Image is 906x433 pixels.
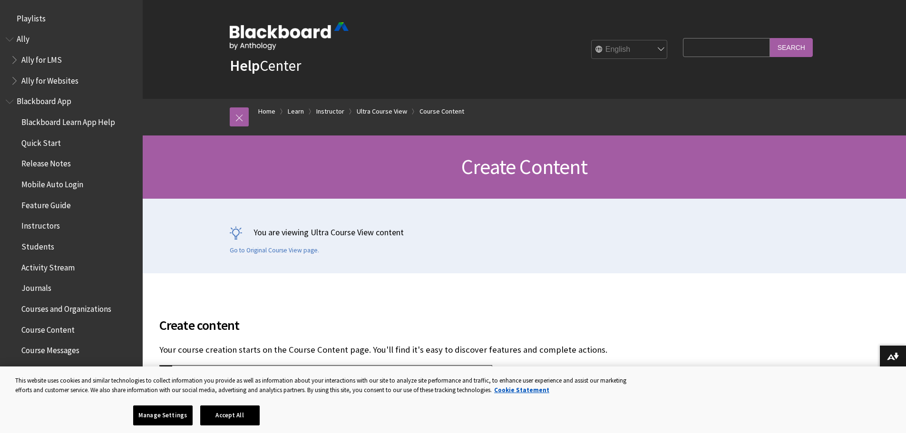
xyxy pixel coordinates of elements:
nav: Book outline for Anthology Ally Help [6,31,137,89]
span: Feature Guide [21,197,71,210]
input: Search [770,38,813,57]
span: Blackboard Learn App Help [21,114,115,127]
span: Ally for Websites [21,73,78,86]
a: Instructor [316,106,344,117]
a: Learn [288,106,304,117]
div: This website uses cookies and similar technologies to collect information you provide as well as ... [15,376,634,395]
button: Accept All [200,405,260,425]
strong: Help [230,56,260,75]
span: Students [21,239,54,251]
a: Home [258,106,275,117]
a: Go to Original Course View page. [230,246,319,255]
span: Course Messages [21,343,79,356]
span: Course Content [21,322,75,335]
img: Blackboard by Anthology [230,22,349,50]
span: Create content [159,315,749,335]
p: You are viewing Ultra Course View content [230,226,819,238]
a: More information about your privacy, opens in a new tab [494,386,549,394]
a: HelpCenter [230,56,301,75]
a: Course Content [419,106,464,117]
button: Manage Settings [133,405,193,425]
span: Ally [17,31,29,44]
span: Ally for LMS [21,52,62,65]
p: Your course creation starts on the Course Content page. You'll find it's easy to discover feature... [159,344,749,356]
span: Quick Start [21,135,61,148]
span: Playlists [17,10,46,23]
span: Create Content [461,154,587,180]
span: Courses and Organizations [21,301,111,314]
nav: Book outline for Playlists [6,10,137,27]
span: Activity Stream [21,260,75,272]
a: Ultra Course View [357,106,407,117]
span: Mobile Auto Login [21,176,83,189]
span: Instructors [21,218,60,231]
span: Blackboard App [17,94,71,106]
select: Site Language Selector [592,40,668,59]
span: Release Notes [21,156,71,169]
span: Offline Content [21,363,74,376]
span: Journals [21,280,51,293]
